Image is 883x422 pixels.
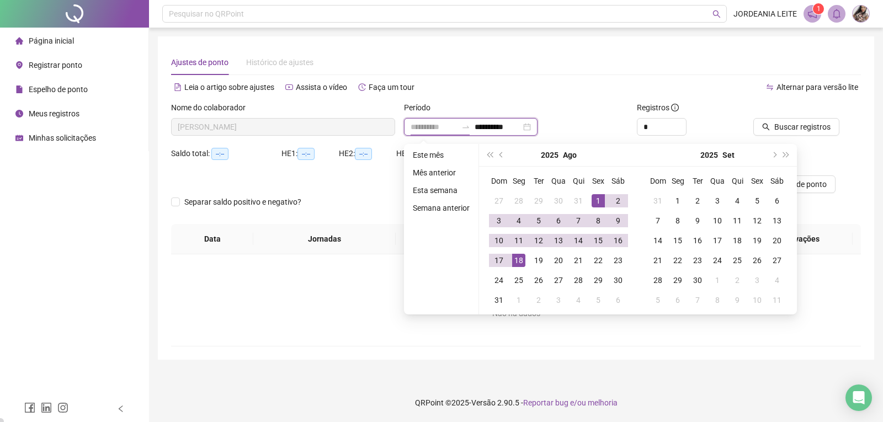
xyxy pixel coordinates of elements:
div: 23 [611,254,625,267]
td: 2025-08-18 [509,250,529,270]
td: 2025-08-29 [588,270,608,290]
div: 2 [731,274,744,287]
div: 8 [711,293,724,307]
div: 19 [751,234,764,247]
div: 7 [572,214,585,227]
div: 22 [671,254,684,267]
div: 4 [770,274,784,287]
td: 2025-09-05 [588,290,608,310]
th: Qui [568,171,588,191]
div: 30 [691,274,704,287]
td: 2025-09-06 [767,191,787,211]
div: 3 [552,293,565,307]
div: 29 [532,194,545,207]
th: Data [171,224,253,254]
div: 30 [611,274,625,287]
td: 2025-09-05 [747,191,767,211]
div: 10 [492,234,506,247]
span: notification [807,9,817,19]
td: 2025-09-14 [648,231,668,250]
td: 2025-08-26 [529,270,549,290]
div: 10 [751,293,764,307]
td: 2025-09-11 [727,211,747,231]
div: 6 [671,293,684,307]
div: 20 [770,234,784,247]
span: schedule [15,134,23,142]
td: 2025-08-15 [588,231,608,250]
td: 2025-08-05 [529,211,549,231]
span: 1 [817,5,821,13]
div: 1 [711,274,724,287]
div: 9 [691,214,704,227]
th: Ter [529,171,549,191]
div: HE 1: [281,147,339,160]
div: 27 [492,194,506,207]
div: 2 [532,293,545,307]
div: 6 [552,214,565,227]
span: info-circle [671,104,679,111]
td: 2025-09-20 [767,231,787,250]
td: 2025-09-06 [608,290,628,310]
div: 31 [651,194,664,207]
td: 2025-08-04 [509,211,529,231]
div: HE 2: [339,147,396,160]
div: 12 [532,234,545,247]
div: 13 [770,214,784,227]
th: Entrada 1 [396,224,484,254]
td: 2025-08-03 [489,211,509,231]
td: 2025-09-16 [688,231,708,250]
div: 3 [751,274,764,287]
div: Saldo total: [171,147,281,160]
span: Registrar ponto [29,61,82,70]
li: Semana anterior [408,201,474,215]
td: 2025-09-02 [529,290,549,310]
div: 28 [572,274,585,287]
td: 2025-10-05 [648,290,668,310]
div: 23 [691,254,704,267]
div: 3 [711,194,724,207]
td: 2025-09-15 [668,231,688,250]
span: instagram [57,402,68,413]
div: 4 [572,293,585,307]
td: 2025-10-02 [727,270,747,290]
div: 17 [492,254,506,267]
td: 2025-08-09 [608,211,628,231]
td: 2025-09-10 [708,211,727,231]
td: 2025-08-17 [489,250,509,270]
td: 2025-08-21 [568,250,588,270]
span: Reportar bug e/ou melhoria [523,398,618,407]
td: 2025-09-01 [509,290,529,310]
td: 2025-09-18 [727,231,747,250]
span: file-text [174,83,182,91]
div: 7 [651,214,664,227]
span: Separar saldo positivo e negativo? [180,196,306,208]
td: 2025-09-22 [668,250,688,270]
span: history [358,83,366,91]
th: Qui [727,171,747,191]
span: facebook [24,402,35,413]
th: Sáb [608,171,628,191]
div: 11 [731,214,744,227]
div: 7 [691,293,704,307]
div: 11 [770,293,784,307]
td: 2025-08-06 [549,211,568,231]
div: 1 [592,194,605,207]
span: to [461,122,470,131]
li: Este mês [408,148,474,162]
div: 15 [671,234,684,247]
div: 1 [512,293,525,307]
td: 2025-08-13 [549,231,568,250]
th: Qua [708,171,727,191]
td: 2025-08-14 [568,231,588,250]
span: Buscar registros [774,121,831,133]
td: 2025-08-25 [509,270,529,290]
td: 2025-08-11 [509,231,529,250]
button: super-prev-year [483,144,496,166]
div: 27 [770,254,784,267]
div: 12 [751,214,764,227]
th: Sáb [767,171,787,191]
div: 26 [751,254,764,267]
td: 2025-07-27 [489,191,509,211]
th: Dom [648,171,668,191]
div: 26 [532,274,545,287]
